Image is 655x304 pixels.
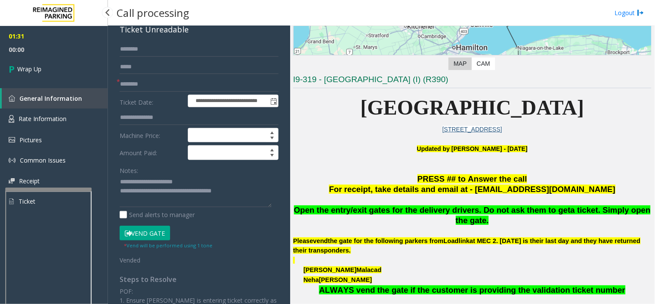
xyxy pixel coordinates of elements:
div: Ticket Unreadable [120,24,278,35]
h3: Call processing [112,2,193,23]
span: Increase value [266,128,278,135]
img: 'icon' [9,178,15,184]
span: For receipt, take details and email at - [EMAIL_ADDRESS][DOMAIN_NAME] [329,185,615,194]
span: Open the entry/exit gates for the delivery drivers. Do not ask them to get [294,205,571,214]
label: Ticket Date: [117,95,186,108]
span: Wrap Up [17,64,41,74]
label: Map [449,58,472,70]
label: Machine Price: [117,128,186,143]
span: Decrease value [266,153,278,160]
span: [GEOGRAPHIC_DATA] [361,96,584,119]
span: Common Issues [20,156,66,164]
span: Loadlink [444,237,470,245]
span: Pictures [19,136,42,144]
label: Notes: [120,163,138,175]
label: Send alerts to manager [120,210,195,219]
span: [PERSON_NAME] [319,276,372,284]
img: 'icon' [9,157,16,164]
h4: Steps to Resolve [120,275,278,284]
a: General Information [2,88,108,109]
label: CAM [471,58,495,70]
span: Increase value [266,146,278,153]
h3: I9-319 - [GEOGRAPHIC_DATA] (I) (R390) [293,74,652,88]
span: Malacad [357,266,382,274]
small: Vend will be performed using 1 tone [124,242,212,249]
img: 'icon' [9,95,15,102]
span: Rate Information [19,115,66,123]
span: Decrease value [266,135,278,142]
img: logout [637,8,644,17]
img: 'icon' [9,115,14,123]
a: Logout [615,8,644,17]
span: ALWAYS vend the gate if the customer is providing the validation ticket number [319,285,625,294]
a: [STREET_ADDRESS] [443,126,502,133]
img: 'icon' [9,137,15,143]
span: Vended [120,256,140,264]
span: at MEC 2. [DATE] is their last day and they have returned their transponders. [293,237,641,254]
b: Updated by [PERSON_NAME] - [DATE] [417,145,528,152]
span: [PERSON_NAME] [304,266,357,273]
span: Toggle popup [269,95,278,107]
span: General Information [19,94,82,102]
span: Receipt [19,177,40,185]
span: PRESS ## to Answer the call [418,174,527,183]
span: Please [293,237,313,244]
label: Amount Paid: [117,145,186,160]
span: the gate for the following parkers from [328,237,444,244]
button: Vend Gate [120,226,170,240]
span: vend [313,237,328,245]
span: Neha [304,276,319,283]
